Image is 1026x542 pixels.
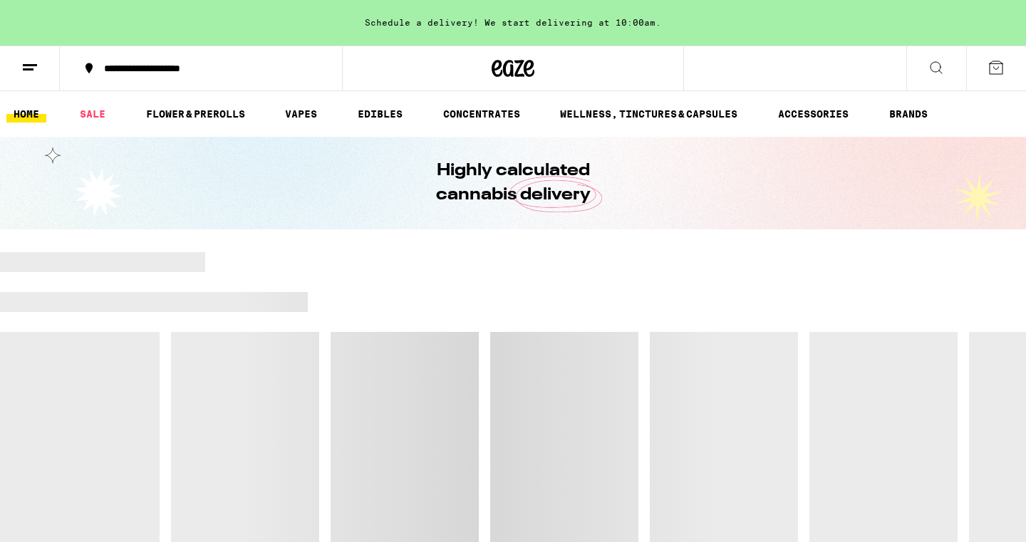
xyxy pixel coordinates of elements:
a: CONCENTRATES [436,105,527,123]
a: VAPES [278,105,324,123]
a: SALE [73,105,113,123]
a: FLOWER & PREROLLS [139,105,252,123]
a: EDIBLES [351,105,410,123]
a: HOME [6,105,46,123]
a: ACCESSORIES [771,105,856,123]
a: WELLNESS, TINCTURES & CAPSULES [553,105,745,123]
a: BRANDS [882,105,935,123]
h1: Highly calculated cannabis delivery [395,159,631,207]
